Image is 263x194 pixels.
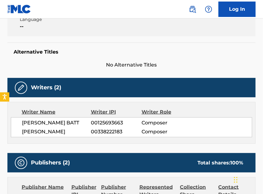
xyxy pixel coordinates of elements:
span: 00338222183 [91,128,142,135]
span: -- [20,23,77,30]
span: Composer [142,119,188,127]
span: 100 % [230,160,243,166]
div: Total shares: [197,159,243,167]
span: Language [20,16,77,23]
span: No Alternative Titles [7,61,256,69]
h5: Alternative Titles [14,49,249,55]
h5: Writers (2) [31,84,61,91]
img: search [189,6,196,13]
a: Log In [218,2,256,17]
img: help [205,6,212,13]
div: Writer Role [142,108,188,116]
span: 00125693663 [91,119,142,127]
span: [PERSON_NAME] BATT [22,119,91,127]
span: Composer [142,128,188,135]
img: Publishers [17,159,25,167]
a: Public Search [186,3,199,15]
h5: Publishers (2) [31,159,70,166]
img: Writers [17,84,25,91]
div: Writer Name [22,108,91,116]
img: MLC Logo [7,5,31,14]
div: Help [202,3,215,15]
div: Drag [234,171,238,189]
div: Writer IPI [91,108,142,116]
span: [PERSON_NAME] [22,128,91,135]
iframe: Chat Widget [232,164,263,194]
